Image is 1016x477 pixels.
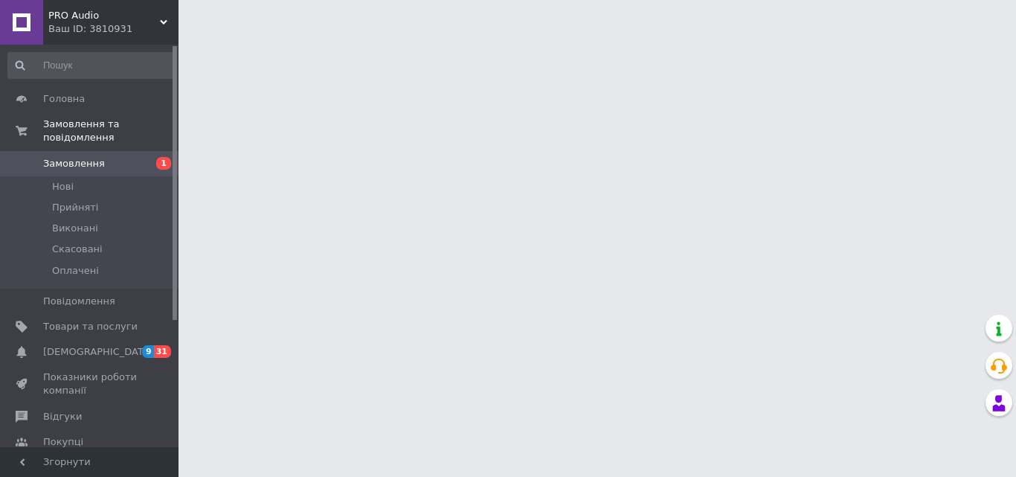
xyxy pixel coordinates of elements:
span: Нові [52,180,74,193]
span: Покупці [43,435,83,449]
span: 9 [142,345,154,358]
span: Замовлення [43,157,105,170]
span: Головна [43,92,85,106]
span: Прийняті [52,201,98,214]
span: Відгуки [43,410,82,423]
span: Скасовані [52,243,103,256]
span: [DEMOGRAPHIC_DATA] [43,345,153,359]
span: Товари та послуги [43,320,138,333]
span: PRO Audio [48,9,160,22]
span: Показники роботи компанії [43,371,138,397]
span: Замовлення та повідомлення [43,118,179,144]
div: Ваш ID: 3810931 [48,22,179,36]
input: Пошук [7,52,176,79]
span: 1 [156,157,171,170]
span: Оплачені [52,264,99,278]
span: 31 [154,345,171,358]
span: Виконані [52,222,98,235]
span: Повідомлення [43,295,115,308]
